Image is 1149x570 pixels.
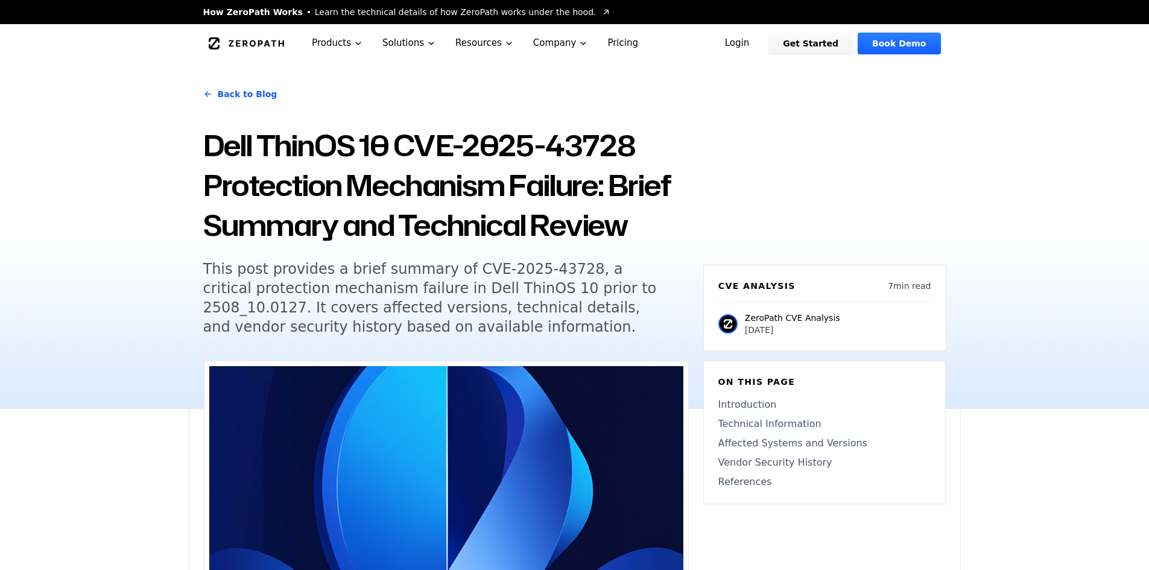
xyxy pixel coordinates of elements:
[203,6,611,18] a: How ZeroPath WorksLearn the technical details of how ZeroPath works under the hood.
[203,77,277,111] a: Back to Blog
[524,24,598,62] button: Company
[745,312,840,324] p: ZeroPath CVE Analysis
[858,33,940,54] a: Book Demo
[718,376,931,388] h6: On this page
[718,397,931,412] a: Introduction
[718,475,931,489] a: References
[302,24,373,62] button: Products
[598,24,648,62] a: Pricing
[718,417,931,431] a: Technical Information
[718,314,738,334] img: ZeroPath CVE Analysis
[203,259,666,337] h5: This post provides a brief summary of CVE-2025-43728, a critical protection mechanism failure in ...
[189,24,961,62] nav: Global
[768,33,853,54] a: Get Started
[373,24,446,62] button: Solutions
[718,455,931,470] a: Vendor Security History
[203,125,689,245] h1: Dell ThinOS 10 CVE-2025-43728 Protection Mechanism Failure: Brief Summary and Technical Review
[446,24,524,62] button: Resources
[315,6,597,18] span: Learn the technical details of how ZeroPath works under the hood.
[718,436,931,451] a: Affected Systems and Versions
[888,280,931,292] p: 7 min read
[203,6,303,18] span: How ZeroPath Works
[745,324,840,336] p: [DATE]
[718,280,796,292] h6: CVE Analysis
[711,33,764,54] a: Login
